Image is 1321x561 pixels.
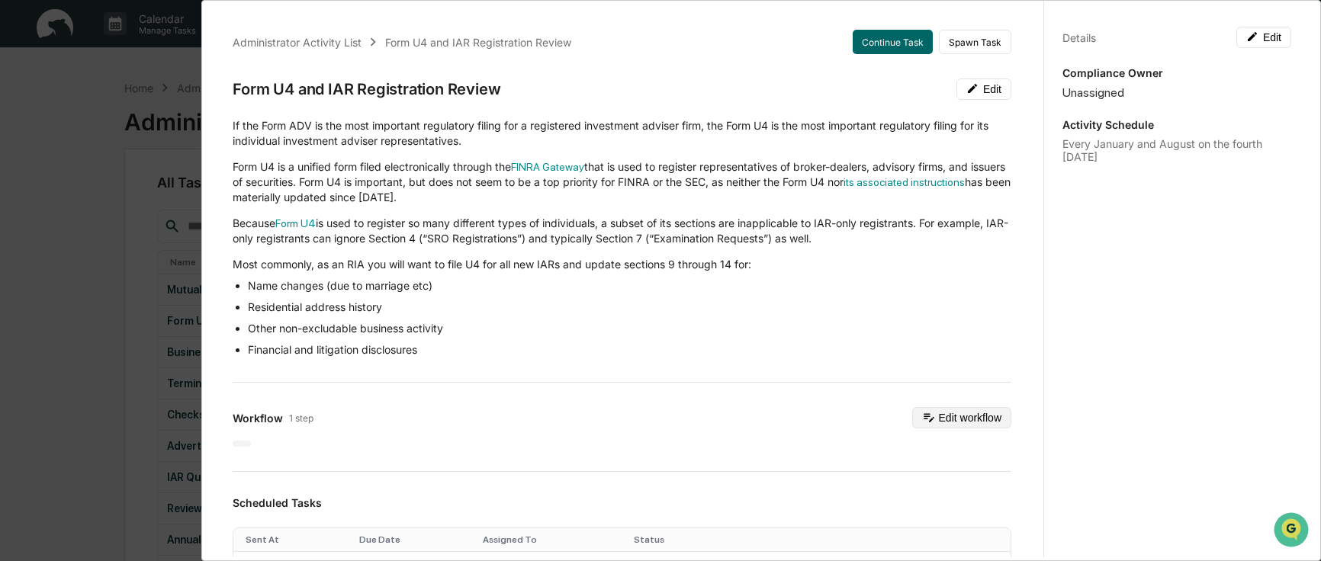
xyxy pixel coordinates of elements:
[15,32,278,56] p: How can we help?
[52,117,250,132] div: Start new chat
[9,186,104,213] a: 🖐️Preclearance
[385,36,571,49] div: Form U4 and IAR Registration Review
[52,132,193,144] div: We're available if you need us!
[289,412,313,424] span: 1 step
[233,159,1011,205] p: Form U4 is a unified form filed electronically through the that is used to register representativ...
[1062,66,1291,79] p: Compliance Owner
[275,217,316,229] a: Form U4
[31,221,96,236] span: Data Lookup
[939,30,1011,54] button: Spawn Task
[108,258,185,270] a: Powered byPylon
[233,36,362,49] div: Administrator Activity List
[233,118,1011,149] p: If the Form ADV is the most important regulatory filing for a registered investment adviser firm,...
[233,80,500,98] div: Form U4 and IAR Registration Review
[152,258,185,270] span: Pylon
[126,192,189,207] span: Attestations
[853,30,933,54] button: Continue Task
[1272,511,1313,552] iframe: Open customer support
[259,121,278,139] button: Start new chat
[9,215,102,242] a: 🔎Data Lookup
[233,412,283,425] span: Workflow
[104,186,195,213] a: 🗄️Attestations
[111,194,123,206] div: 🗄️
[248,300,1011,315] li: Residential address history
[248,321,1011,336] li: Other non-excludable business activity
[956,79,1011,100] button: Edit
[483,534,622,545] div: Toggle SortBy
[844,176,965,188] a: its associated instructions
[15,117,43,144] img: 1746055101610-c473b297-6a78-478c-a979-82029cc54cd1
[233,257,1011,272] p: Most commonly, as an RIA you will want to file U4 for all new IARs and update sections 9 through ...
[248,278,1011,293] li: Name changes (due to marriage etc)
[233,216,1011,246] p: Because is used to register so many different types of individuals, a subset of its sections are ...
[248,342,1011,357] li: Financial and litigation disclosures
[511,161,584,173] a: FINRA Gateway
[1236,27,1291,48] button: Edit
[15,194,27,206] div: 🖐️
[1062,118,1291,131] p: Activity Schedule
[912,407,1011,428] button: Edit workflow
[233,496,1011,509] h3: Scheduled Tasks
[1062,85,1291,100] div: Unassigned
[246,534,347,545] div: Toggle SortBy
[634,534,914,545] div: Toggle SortBy
[359,534,470,545] div: Toggle SortBy
[1062,137,1291,163] div: Every January and August on the fourth [DATE]
[1062,31,1096,44] div: Details
[31,192,98,207] span: Preclearance
[15,223,27,235] div: 🔎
